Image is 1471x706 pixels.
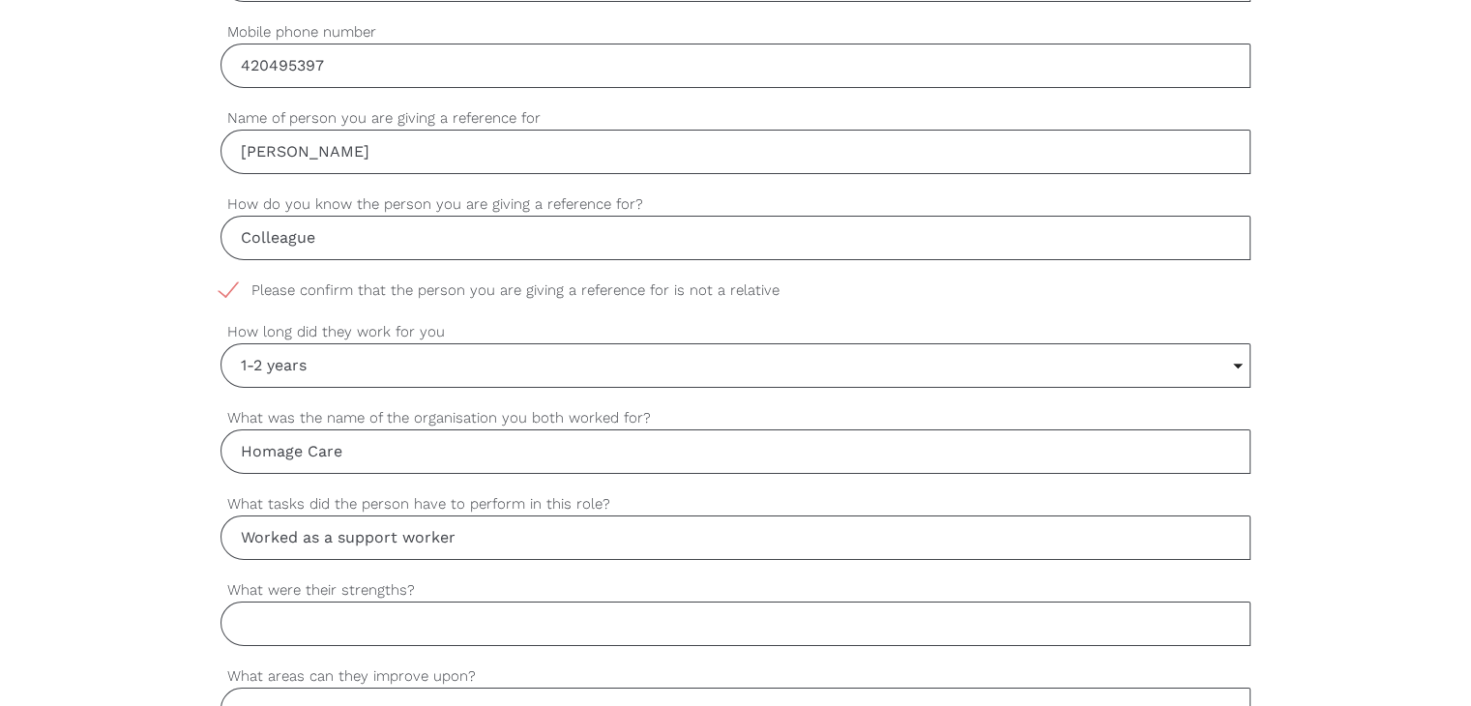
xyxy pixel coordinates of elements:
label: What were their strengths? [221,579,1250,602]
label: What was the name of the organisation you both worked for? [221,407,1250,429]
label: Mobile phone number [221,21,1250,44]
label: What areas can they improve upon? [221,665,1250,688]
label: Name of person you are giving a reference for [221,107,1250,130]
label: How do you know the person you are giving a reference for? [221,193,1250,216]
label: How long did they work for you [221,321,1250,343]
span: Please confirm that the person you are giving a reference for is not a relative [221,279,816,302]
label: What tasks did the person have to perform in this role? [221,493,1250,515]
